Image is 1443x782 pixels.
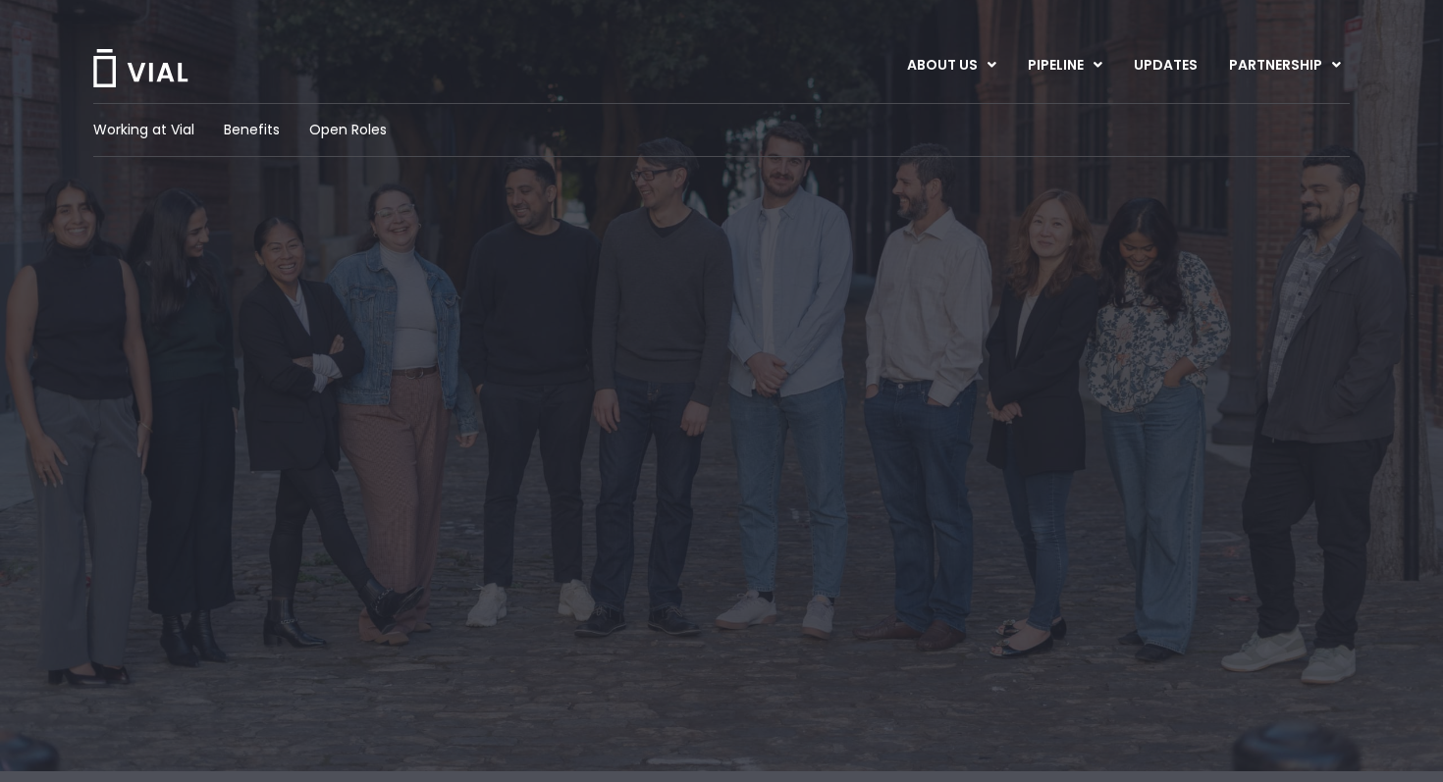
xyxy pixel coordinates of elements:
[224,120,280,140] a: Benefits
[1118,49,1212,82] a: UPDATES
[91,49,189,87] img: Vial Logo
[1012,49,1117,82] a: PIPELINEMenu Toggle
[309,120,387,140] a: Open Roles
[93,120,194,140] a: Working at Vial
[891,49,1011,82] a: ABOUT USMenu Toggle
[1213,49,1357,82] a: PARTNERSHIPMenu Toggle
